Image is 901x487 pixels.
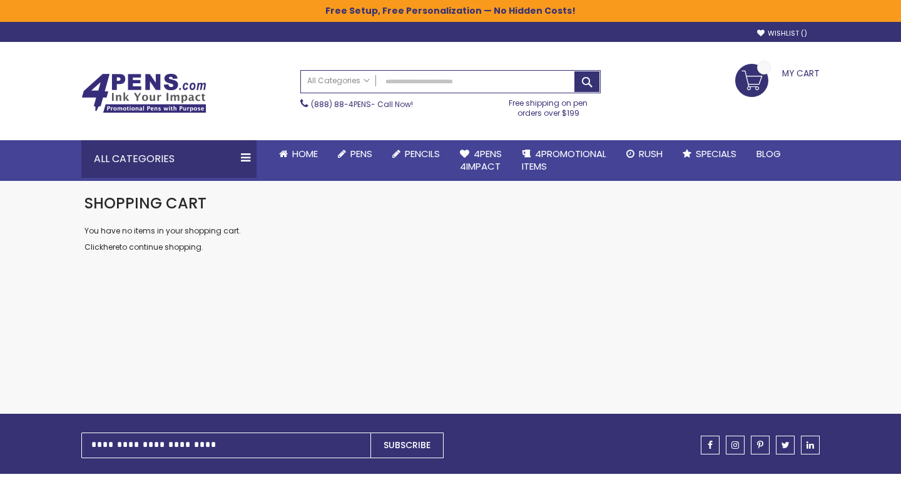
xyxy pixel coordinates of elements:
[382,140,450,168] a: Pencils
[405,147,440,160] span: Pencils
[757,29,807,38] a: Wishlist
[746,140,791,168] a: Blog
[292,147,318,160] span: Home
[639,147,663,160] span: Rush
[496,93,601,118] div: Free shipping on pen orders over $199
[103,242,120,252] a: here
[328,140,382,168] a: Pens
[81,73,206,113] img: 4Pens Custom Pens and Promotional Products
[781,441,790,449] span: twitter
[708,441,713,449] span: facebook
[776,436,795,454] a: twitter
[307,76,370,86] span: All Categories
[731,441,739,449] span: instagram
[807,441,814,449] span: linkedin
[701,436,720,454] a: facebook
[311,99,371,110] a: (888) 88-4PENS
[384,439,430,451] span: Subscribe
[84,193,206,213] span: Shopping Cart
[757,441,763,449] span: pinterest
[751,436,770,454] a: pinterest
[84,226,817,236] p: You have no items in your shopping cart.
[311,99,413,110] span: - Call Now!
[756,147,781,160] span: Blog
[301,71,376,91] a: All Categories
[350,147,372,160] span: Pens
[616,140,673,168] a: Rush
[798,453,901,487] iframe: Google Customer Reviews
[801,436,820,454] a: linkedin
[450,140,512,181] a: 4Pens4impact
[522,147,606,173] span: 4PROMOTIONAL ITEMS
[512,140,616,181] a: 4PROMOTIONALITEMS
[81,140,257,178] div: All Categories
[726,436,745,454] a: instagram
[370,433,444,458] button: Subscribe
[460,147,502,173] span: 4Pens 4impact
[696,147,736,160] span: Specials
[84,242,817,252] p: Click to continue shopping.
[269,140,328,168] a: Home
[673,140,746,168] a: Specials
